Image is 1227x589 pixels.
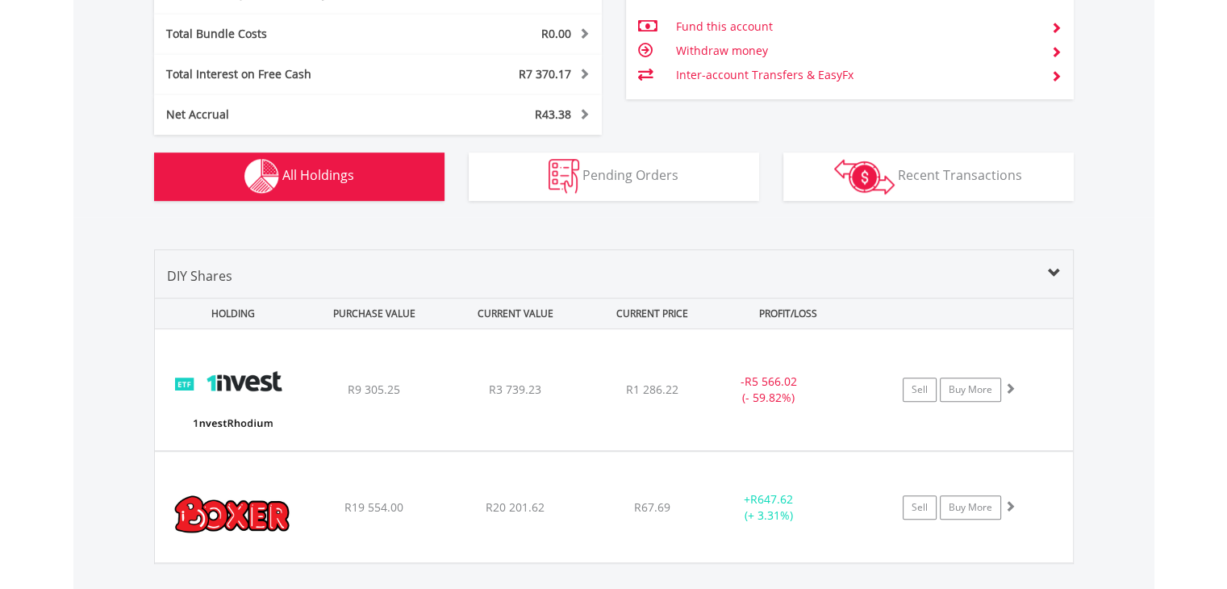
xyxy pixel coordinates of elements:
span: R1 286.22 [626,382,678,397]
img: holdings-wht.png [244,159,279,194]
div: PROFIT/LOSS [720,299,858,328]
span: Pending Orders [582,166,678,184]
div: HOLDING [156,299,303,328]
img: transactions-zar-wht.png [834,159,895,194]
span: R67.69 [634,499,670,515]
button: Recent Transactions [783,152,1074,201]
div: PURCHASE VALUE [306,299,444,328]
td: Inter-account Transfers & EasyFx [675,63,1037,87]
button: Pending Orders [469,152,759,201]
a: Buy More [940,495,1001,520]
span: R0.00 [541,26,571,41]
div: CURRENT PRICE [587,299,716,328]
span: Recent Transactions [898,166,1022,184]
span: R20 201.62 [486,499,545,515]
div: CURRENT VALUE [447,299,585,328]
span: R43.38 [535,107,571,122]
span: R9 305.25 [348,382,400,397]
span: R5 566.02 [745,374,797,389]
a: Sell [903,378,937,402]
div: Total Bundle Costs [154,26,415,42]
img: pending_instructions-wht.png [549,159,579,194]
span: All Holdings [282,166,354,184]
span: DIY Shares [167,267,232,285]
span: R3 739.23 [489,382,541,397]
img: EQU.ZA.BOX.png [163,472,302,558]
div: Net Accrual [154,107,415,123]
span: R647.62 [750,491,793,507]
span: R19 554.00 [344,499,403,515]
div: + (+ 3.31%) [708,491,830,524]
td: Withdraw money [675,39,1037,63]
span: R7 370.17 [519,66,571,81]
img: EQU.ZA.ETFRHO.png [163,349,302,446]
div: - (- 59.82%) [708,374,830,406]
a: Buy More [940,378,1001,402]
div: Total Interest on Free Cash [154,66,415,82]
button: All Holdings [154,152,444,201]
td: Fund this account [675,15,1037,39]
a: Sell [903,495,937,520]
